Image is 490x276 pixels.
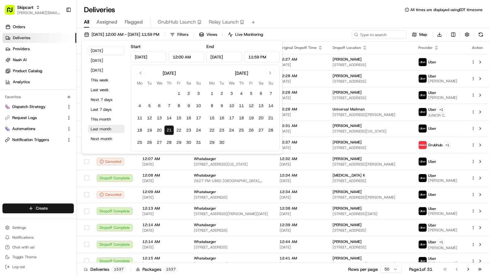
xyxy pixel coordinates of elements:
span: [DATE] [54,95,67,99]
button: 23 [184,125,194,135]
button: 24 [227,125,236,135]
span: [STREET_ADDRESS] [333,145,409,150]
button: Dispatch Strategy [2,102,74,112]
img: uber-new-logo.jpeg [419,257,427,265]
th: Saturday [256,80,266,86]
span: Product Catalog [13,68,42,74]
button: 25 [135,138,145,147]
span: Provider [418,45,433,50]
button: 19 [145,125,154,135]
input: Date [131,51,166,62]
span: Notification Triggers [12,137,49,143]
a: Dispatch Strategy [5,104,64,110]
button: 3 [227,89,236,99]
span: [PERSON_NAME] [333,222,362,227]
span: [PERSON_NAME] [19,95,50,99]
button: [DATE] [88,47,125,55]
span: [DATE] [280,195,323,200]
th: Sunday [266,80,276,86]
button: 18 [135,125,145,135]
a: Analytics [2,77,76,87]
span: Whataburger [194,156,216,161]
button: 5 [246,89,256,99]
span: [STREET_ADDRESS][PERSON_NAME] [333,112,409,117]
button: Refresh [477,30,485,39]
button: 8 [174,101,184,111]
button: Live Monitoring [225,30,266,39]
span: Uber [428,240,436,244]
span: [STREET_ADDRESS] [333,62,409,67]
button: 22 [207,125,217,135]
button: Canceled [97,158,124,165]
span: Settings [12,225,26,230]
span: [PERSON_NAME] [333,206,362,211]
span: 12:34 AM [280,173,323,178]
a: Request Logs [5,115,64,121]
th: Wednesday [154,80,164,86]
button: 9 [184,101,194,111]
span: Uber [428,192,436,197]
button: 16 [217,113,227,123]
div: 💻 [52,137,57,142]
div: Past conversations [6,79,41,84]
span: [STREET_ADDRESS] [333,178,409,183]
span: Universal Mailman [333,107,365,112]
span: 12:31 AM [280,123,323,128]
button: Next 7 days [88,95,125,104]
button: 12 [246,101,256,111]
th: Monday [207,80,217,86]
span: 12:28 AM [280,90,323,95]
button: Toggle Theme [2,253,74,261]
span: [DATE] [280,245,323,250]
span: Toggle Theme [12,255,37,259]
span: • [51,95,53,99]
span: Notifications [12,235,34,240]
span: 12:28 AM [280,107,323,112]
span: [DATE] 12:00 AM - [DATE] 11:59 PM [92,32,159,37]
span: [STREET_ADDRESS][US_STATE] [194,162,270,167]
span: Uber [428,159,436,164]
span: 12:34 AM [280,189,323,194]
button: 17 [227,113,236,123]
button: [DATE] [88,66,125,75]
label: End [206,44,214,49]
span: Dropoff Location [333,45,361,50]
button: Skipcart [17,4,33,10]
span: Request Logs [12,115,37,121]
img: 4037041995827_4c49e92c6e3ed2e3ec13_72.png [13,58,24,69]
a: Notification Triggers [5,137,64,143]
a: Deliveries [2,33,76,43]
img: uber-new-logo.jpeg [419,91,427,99]
a: Providers [2,44,76,54]
button: Skipcart[PERSON_NAME][EMAIL_ADDRESS][DOMAIN_NAME] [2,2,63,17]
span: 12:44 AM [280,239,323,244]
button: 13 [154,113,164,123]
span: [STREET_ADDRESS] [194,228,270,233]
button: See all [95,78,111,85]
button: 20 [256,113,266,123]
button: 3 [194,89,203,99]
span: [PERSON_NAME] [333,239,362,244]
span: Orders [13,24,25,30]
div: Canceled [97,191,124,198]
div: [DATE] [235,70,248,76]
span: Create [36,206,48,211]
span: [DATE] [280,211,323,216]
button: 9 [217,101,227,111]
button: 7 [266,89,276,99]
button: This month [88,115,125,124]
span: [DATE] [280,178,323,183]
button: 6 [256,89,266,99]
span: [DATE] [280,145,323,150]
a: Automations [5,126,64,132]
input: Time [169,51,204,62]
label: Start [131,44,141,49]
input: Clear [16,39,101,46]
button: Last week [88,86,125,94]
span: Uber [428,90,436,95]
span: [PERSON_NAME] [333,57,362,62]
span: [PERSON_NAME] [428,245,457,250]
span: Analytics [13,79,30,85]
input: Type to search [352,30,407,39]
button: 26 [145,138,154,147]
